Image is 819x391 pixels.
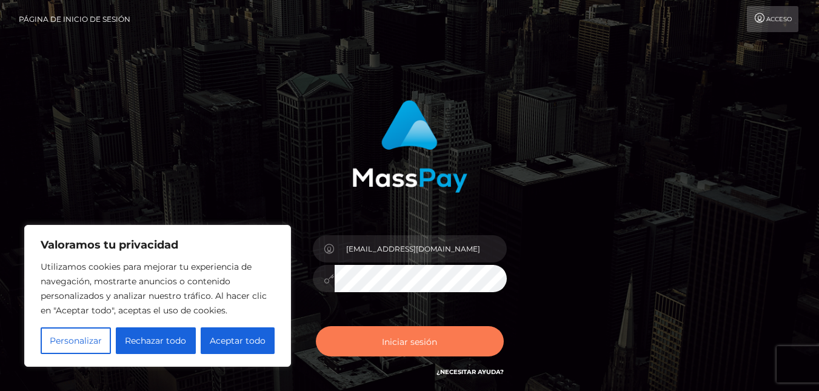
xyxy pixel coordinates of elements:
[24,225,291,367] div: Valoramos tu privacidad
[335,235,507,262] input: Nombre de usuario...
[210,335,266,346] font: Aceptar todo
[382,336,437,347] font: Iniciar sesión
[41,261,267,316] font: Utilizamos cookies para mejorar tu experiencia de navegación, mostrarte anuncios o contenido pers...
[352,100,467,193] img: Inicio de sesión en MassPay
[19,6,130,32] a: Página de inicio de sesión
[50,335,102,346] font: Personalizar
[747,6,798,32] a: Acceso
[766,15,792,23] font: Acceso
[41,327,111,354] button: Personalizar
[316,326,504,356] button: Iniciar sesión
[41,238,178,252] font: Valoramos tu privacidad
[116,327,195,354] button: Rechazar todo
[201,327,275,354] button: Aceptar todo
[19,15,130,24] font: Página de inicio de sesión
[436,368,504,376] a: ¿Necesitar ayuda?
[125,335,186,346] font: Rechazar todo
